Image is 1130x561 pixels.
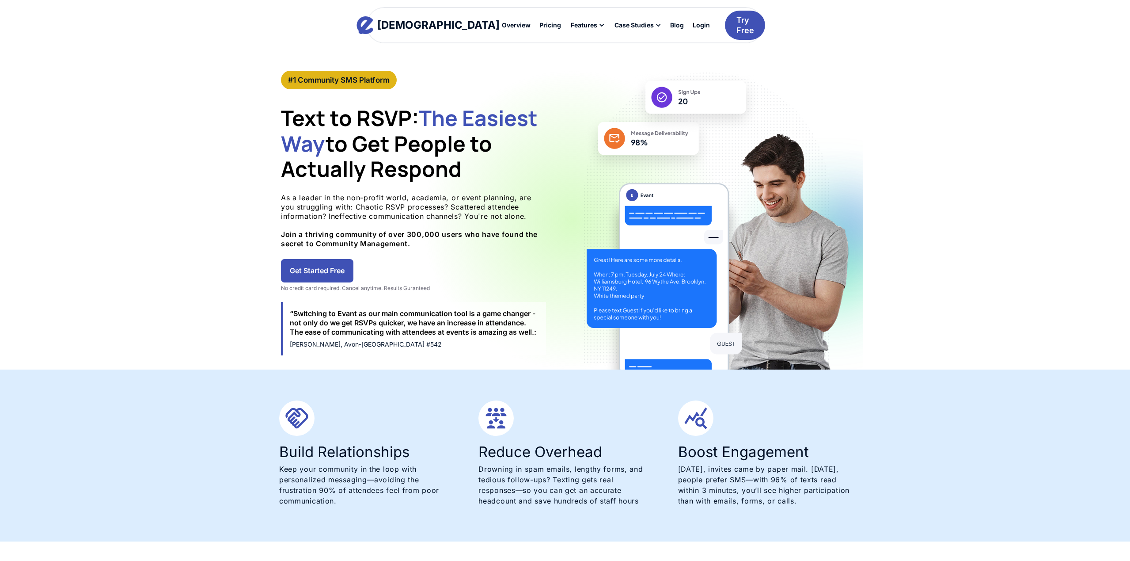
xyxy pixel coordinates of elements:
[288,75,390,85] div: #1 Community SMS Platform
[290,309,539,336] div: “Switching to Evant as our main communication tool is a game changer - not only do we get RSVPs q...
[614,22,654,28] div: Case Studies
[670,22,684,28] div: Blog
[290,340,539,348] div: [PERSON_NAME], Avon-[GEOGRAPHIC_DATA] #542
[666,18,688,33] a: Blog
[535,18,565,33] a: Pricing
[279,464,452,506] p: Keep your community in the loop with personalized messaging—avoiding the frustration 90% of atten...
[281,193,546,248] p: As a leader in the non-profit world, academia, or event planning, are you struggling with: Chaoti...
[281,259,353,282] a: Get Started Free
[281,103,538,158] span: The Easiest Way
[678,464,851,506] p: [DATE], invites came by paper mail. [DATE], people prefer SMS—with 96% of texts read within 3 min...
[609,18,666,33] div: Case Studies
[539,22,561,28] div: Pricing
[281,230,538,248] strong: Join a thriving community of over 300,000 users who have found the secret to Community Management.
[279,445,452,459] h3: Build Relationships
[502,22,531,28] div: Overview
[688,18,714,33] a: Login
[377,20,500,31] div: [DEMOGRAPHIC_DATA]
[571,22,597,28] div: Features
[281,285,546,292] div: No credit card required. Cancel anytime. Results Guranteed
[478,464,651,506] p: Drowning in spam emails, lengthy forms, and tedious follow-ups? Texting gets real responses—so yo...
[281,71,397,89] a: #1 Community SMS Platform
[736,15,754,36] div: Try Free
[693,22,710,28] div: Login
[497,18,535,33] a: Overview
[365,16,492,34] a: home
[678,445,851,459] h3: Boost Engagement
[725,11,765,40] a: Try Free
[565,18,609,33] div: Features
[281,105,546,182] h1: Text to RSVP: to Get People to Actually Respond
[478,445,651,459] h3: Reduce Overhead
